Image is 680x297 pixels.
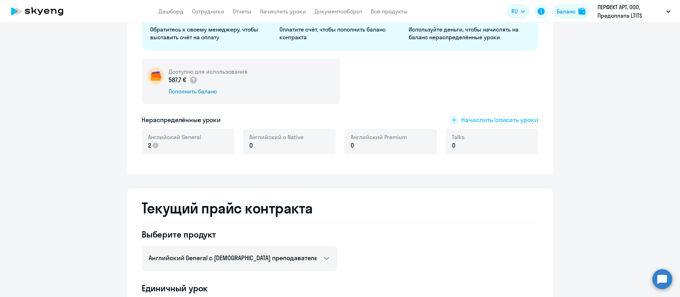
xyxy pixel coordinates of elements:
[159,8,183,15] a: Дашборд
[409,25,529,41] p: Используйте деньги, чтобы начислять на баланс нераспределённые уроки
[511,7,518,16] span: RU
[142,282,538,294] h4: Единичный урок
[142,115,221,125] h5: Нераспределённые уроки
[279,25,400,41] p: Оплатите счёт, чтобы пополнить баланс контракта
[351,141,354,150] span: 0
[148,141,151,150] span: 2
[249,141,253,150] span: 0
[371,8,408,15] a: Все продукты
[260,8,306,15] a: Начислить уроки
[192,8,224,15] a: Сотрудники
[142,229,337,240] h4: Выберите продукт
[148,133,201,141] span: Английский General
[249,133,304,141] span: Английский с Native
[452,133,465,141] span: Talks
[142,200,538,217] h2: Текущий прайс контракта
[150,25,271,41] p: Обратитесь к своему менеджеру, чтобы выставить счёт на оплату
[461,115,538,125] span: Начислить/списать уроки
[578,8,585,15] img: balance
[233,8,251,15] a: Отчеты
[452,141,455,150] span: 0
[594,3,674,20] button: ПЕРФЕКТ АРТ, ООО, Предоплата LTITS
[169,75,198,85] p: 587,7 €
[506,4,530,18] button: RU
[314,8,362,15] a: Документооборот
[557,7,576,16] div: Баланс
[169,87,248,95] div: Пополнить баланс
[552,4,590,18] button: Балансbalance
[147,68,164,85] img: wallet-circle.png
[169,68,248,75] h5: Доступно для использования
[351,133,407,141] span: Английский Premium
[597,3,663,20] p: ПЕРФЕКТ АРТ, ООО, Предоплата LTITS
